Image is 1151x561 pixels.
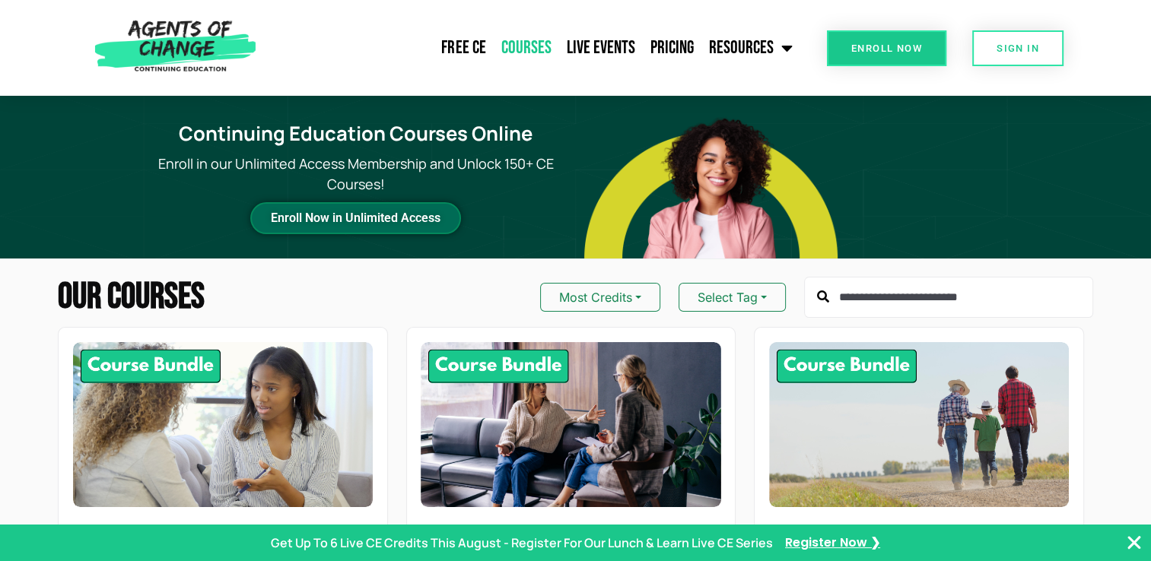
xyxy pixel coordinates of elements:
[642,29,701,67] a: Pricing
[558,29,642,67] a: Live Events
[434,29,493,67] a: Free CE
[58,279,205,315] h2: Our Courses
[972,30,1064,66] a: SIGN IN
[271,214,440,222] span: Enroll Now in Unlimited Access
[271,534,773,552] p: Get Up To 6 Live CE Credits This August - Register For Our Lunch & Learn Live CE Series
[145,122,566,146] h1: Continuing Education Courses Online
[1125,534,1143,552] button: Close Banner
[540,283,660,312] button: Most Credits
[421,342,720,508] img: Leadership and Supervision Skills - 8 Credit CE Bundle
[679,283,786,312] button: Select Tag
[785,534,880,551] a: Register Now ❯
[136,154,575,195] p: Enroll in our Unlimited Access Membership and Unlock 150+ CE Courses!
[851,43,922,53] span: Enroll Now
[250,202,461,234] a: Enroll Now in Unlimited Access
[701,29,800,67] a: Resources
[493,29,558,67] a: Courses
[263,29,800,67] nav: Menu
[73,342,373,508] img: New Therapist Essentials - 10 Credit CE Bundle
[827,30,946,66] a: Enroll Now
[769,342,1069,508] img: Rural and Underserved Practice - 8 Credit CE Bundle
[997,43,1039,53] span: SIGN IN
